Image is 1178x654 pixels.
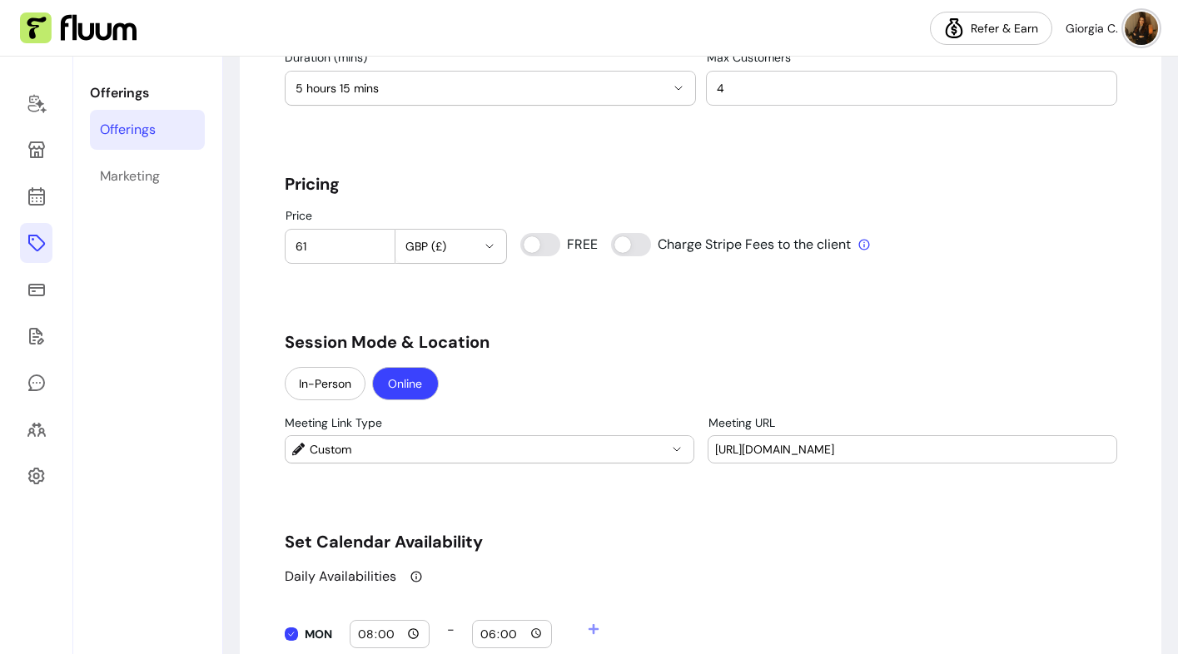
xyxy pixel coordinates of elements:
[717,80,1106,97] input: Max Customers
[285,530,1117,553] h5: Set Calendar Availability
[286,436,693,463] button: Custom
[286,208,312,223] span: Price
[715,441,1110,458] input: Meeting URL
[611,233,852,256] input: Charge Stripe Fees to the client
[296,238,385,255] input: Price
[20,363,52,403] a: My Messages
[100,120,156,140] div: Offerings
[405,238,476,255] span: GBP (£)
[1066,12,1158,45] button: avatarGiorgia C.
[395,230,506,263] button: GBP (£)
[285,49,374,66] label: Duration (mins)
[20,270,52,310] a: Sales
[20,176,52,216] a: Calendar
[930,12,1052,45] a: Refer & Earn
[20,316,52,356] a: Forms
[285,172,1117,196] h5: Pricing
[100,166,160,186] div: Marketing
[1066,20,1118,37] span: Giorgia C.
[707,50,791,65] span: Max Customers
[20,83,52,123] a: Home
[20,12,137,44] img: Fluum Logo
[20,223,52,263] a: Offerings
[90,83,205,103] p: Offerings
[520,233,597,256] input: FREE
[20,456,52,496] a: Settings
[296,80,665,97] span: 5 hours 15 mins
[285,567,396,587] p: Daily Availabilities
[372,367,439,400] button: Online
[285,367,365,400] button: In-Person
[708,415,775,430] span: Meeting URL
[20,409,52,449] a: Clients
[20,130,52,170] a: Storefront
[310,441,667,458] span: Custom
[285,330,1117,354] h5: Session Mode & Location
[447,620,472,648] span: -
[1125,12,1158,45] img: avatar
[90,110,205,150] a: Offerings
[90,156,205,196] a: Marketing
[286,72,695,105] button: 5 hours 15 mins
